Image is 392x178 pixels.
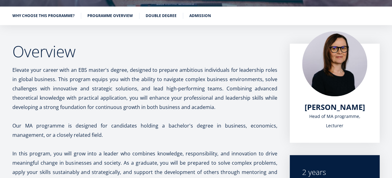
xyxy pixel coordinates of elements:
a: [PERSON_NAME] [305,102,365,112]
a: Double Degree [146,13,177,19]
div: 2 years [302,167,367,177]
span: Last Name [133,0,152,6]
span: MA in International Management [7,86,68,92]
p: Our MA programme is designed for candidates holding a bachelor's degree in business, economics, m... [12,121,277,140]
span: Elevate your career with an EBS master's degree, designed to prepare ambitious individuals for le... [12,67,277,111]
a: Why choose this programme? [12,13,75,19]
a: Programme overview [87,13,133,19]
img: Piret Masso [302,31,367,96]
span: [PERSON_NAME] [305,102,365,112]
div: Head of MA programme, Lecturer [302,112,367,130]
a: Admission [189,13,211,19]
input: MA in International Management [2,86,6,90]
h2: Overview [12,44,277,59]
